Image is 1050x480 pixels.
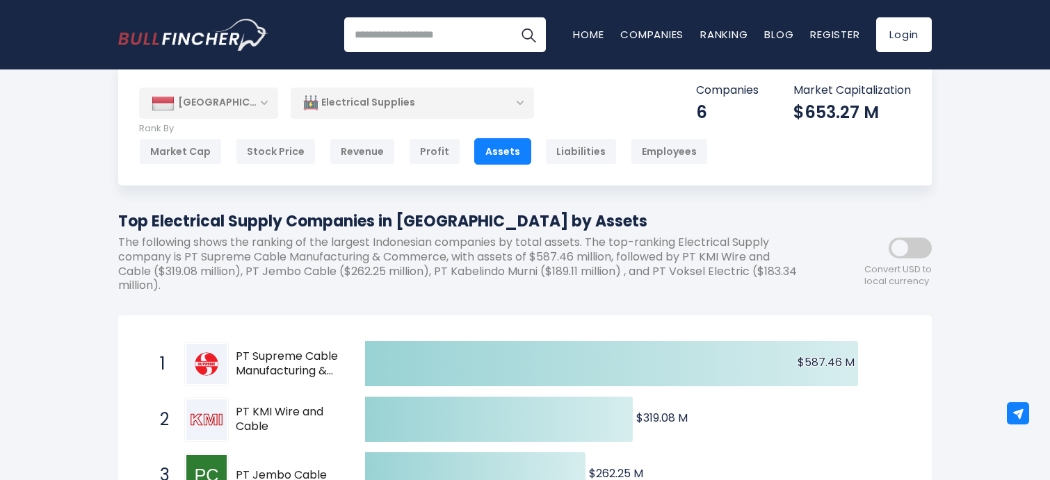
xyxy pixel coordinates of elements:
[153,408,167,431] span: 2
[118,19,268,51] img: Bullfincher logo
[810,27,859,42] a: Register
[330,138,395,165] div: Revenue
[236,405,341,434] span: PT KMI Wire and Cable
[620,27,684,42] a: Companies
[118,235,807,293] p: The following shows the ranking of the largest Indonesian companies by total assets. The top-rank...
[153,352,167,376] span: 1
[409,138,460,165] div: Profit
[636,410,688,426] text: $319.08 M
[573,27,604,42] a: Home
[236,138,316,165] div: Stock Price
[876,17,932,52] a: Login
[696,83,759,98] p: Companies
[139,88,278,118] div: [GEOGRAPHIC_DATA]
[764,27,793,42] a: Blog
[139,123,708,135] p: Rank By
[545,138,617,165] div: Liabilities
[798,354,855,370] text: $587.46 M
[139,138,222,165] div: Market Cap
[696,101,759,123] div: 6
[186,399,227,440] img: PT KMI Wire and Cable
[118,19,268,51] a: Go to homepage
[474,138,531,165] div: Assets
[236,349,341,379] span: PT Supreme Cable Manufacturing & Commerce
[864,264,932,288] span: Convert USD to local currency
[118,210,807,233] h1: Top Electrical Supply Companies in [GEOGRAPHIC_DATA] by Assets
[631,138,708,165] div: Employees
[793,83,911,98] p: Market Capitalization
[700,27,748,42] a: Ranking
[186,344,227,384] img: PT Supreme Cable Manufacturing & Commerce
[793,101,911,123] div: $653.27 M
[511,17,546,52] button: Search
[291,87,534,119] div: Electrical Supplies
